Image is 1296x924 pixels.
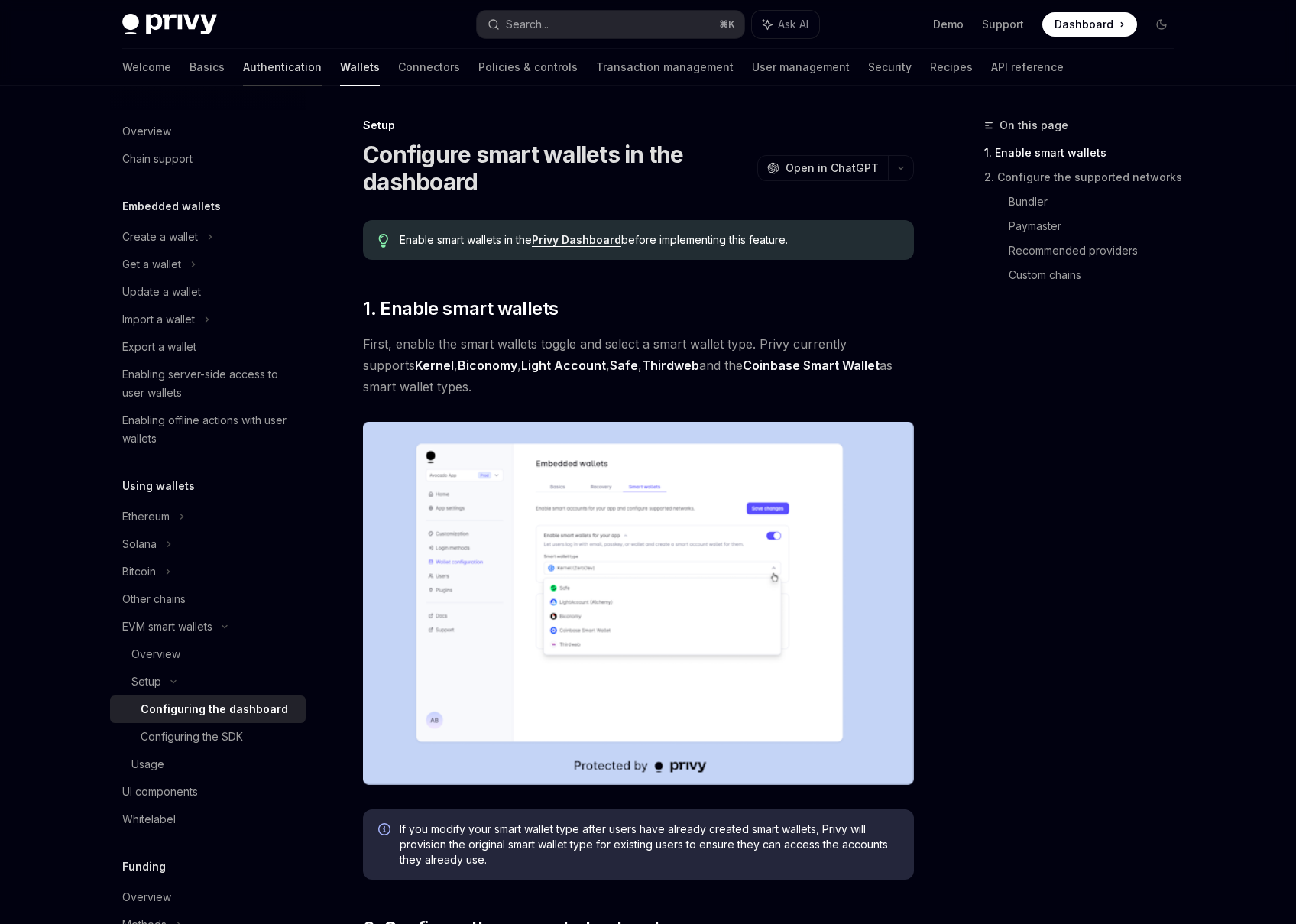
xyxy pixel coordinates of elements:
[110,118,306,145] a: Overview
[110,695,306,723] a: Configuring the dashboard
[110,640,306,668] a: Overview
[786,160,879,176] span: Open in ChatGPT
[400,822,899,867] span: If you modify your smart wallet type after users have already created smart wallets, Privy will p...
[110,361,306,407] a: Enabling server-side access to user wallets
[110,407,306,452] a: Enabling offline actions with user wallets
[141,728,243,746] div: Configuring the SDK
[719,18,735,31] span: ⌘ K
[400,232,899,248] span: Enable smart wallets in the before implementing this feature.
[141,700,288,718] div: Configuring the dashboard
[1000,116,1068,135] span: On this page
[415,358,454,374] a: Kernel
[363,141,751,196] h1: Configure smart wallets in the dashboard
[110,585,306,613] a: Other chains
[122,563,156,581] div: Bitcoin
[363,333,914,397] span: First, enable the smart wallets toggle and select a smart wallet type. Privy currently supports ,...
[982,17,1024,32] a: Support
[110,778,306,806] a: UI components
[110,278,306,306] a: Update a wallet
[122,507,170,526] div: Ethereum
[122,535,157,553] div: Solana
[991,49,1064,86] a: API reference
[122,618,212,636] div: EVM smart wallets
[122,858,166,876] h5: Funding
[521,358,606,374] a: Light Account
[122,590,186,608] div: Other chains
[122,283,201,301] div: Update a wallet
[506,15,549,34] div: Search...
[122,411,296,448] div: Enabling offline actions with user wallets
[1009,238,1186,263] a: Recommended providers
[122,228,198,246] div: Create a wallet
[642,358,699,374] a: Thirdweb
[243,49,322,86] a: Authentication
[110,723,306,751] a: Configuring the SDK
[1009,190,1186,214] a: Bundler
[752,11,819,38] button: Ask AI
[757,155,888,181] button: Open in ChatGPT
[122,255,181,274] div: Get a wallet
[110,333,306,361] a: Export a wallet
[398,49,460,86] a: Connectors
[122,365,296,402] div: Enabling server-side access to user wallets
[122,150,193,168] div: Chain support
[478,49,578,86] a: Policies & controls
[378,234,389,248] svg: Tip
[752,49,850,86] a: User management
[610,358,638,374] a: Safe
[984,165,1186,190] a: 2. Configure the supported networks
[131,645,180,663] div: Overview
[122,888,171,906] div: Overview
[868,49,912,86] a: Security
[1149,12,1174,37] button: Toggle dark mode
[122,14,217,35] img: dark logo
[1055,17,1113,32] span: Dashboard
[458,358,517,374] a: Biconomy
[1009,214,1186,238] a: Paymaster
[596,49,734,86] a: Transaction management
[131,755,164,773] div: Usage
[363,422,914,785] img: Sample enable smart wallets
[1009,263,1186,287] a: Custom chains
[122,197,221,216] h5: Embedded wallets
[122,310,195,329] div: Import a wallet
[532,233,621,247] a: Privy Dashboard
[122,338,196,356] div: Export a wallet
[363,118,914,133] div: Setup
[190,49,225,86] a: Basics
[131,673,161,691] div: Setup
[110,145,306,173] a: Chain support
[378,823,394,838] svg: Info
[122,783,198,801] div: UI components
[363,297,558,321] span: 1. Enable smart wallets
[340,49,380,86] a: Wallets
[743,358,880,374] a: Coinbase Smart Wallet
[110,806,306,833] a: Whitelabel
[122,122,171,141] div: Overview
[122,810,176,828] div: Whitelabel
[1042,12,1137,37] a: Dashboard
[984,141,1186,165] a: 1. Enable smart wallets
[110,883,306,911] a: Overview
[477,11,744,38] button: Search...⌘K
[122,49,171,86] a: Welcome
[122,477,195,495] h5: Using wallets
[778,17,808,32] span: Ask AI
[933,17,964,32] a: Demo
[930,49,973,86] a: Recipes
[110,751,306,778] a: Usage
